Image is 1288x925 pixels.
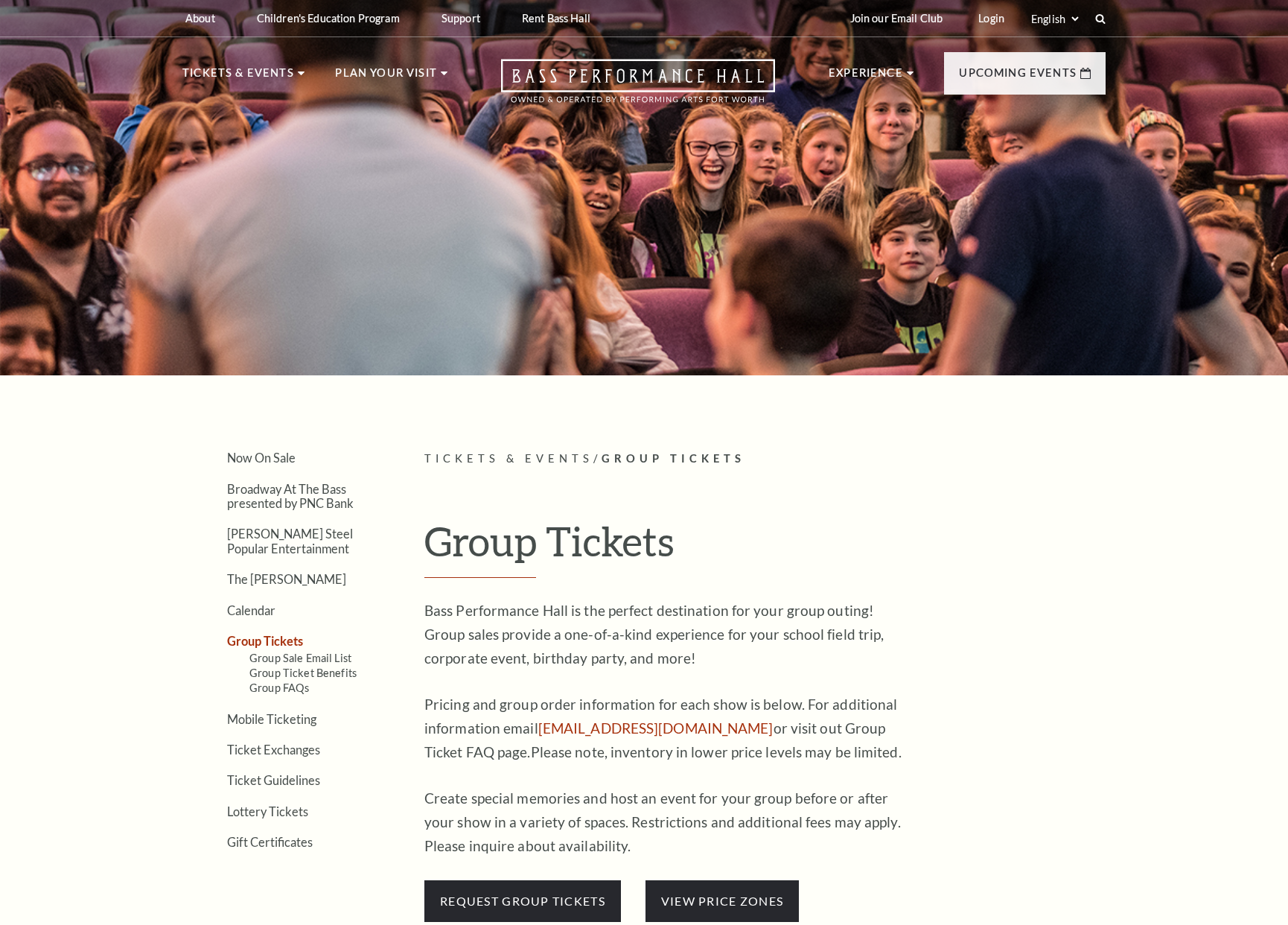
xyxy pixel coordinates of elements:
a: [EMAIL_ADDRESS][DOMAIN_NAME] [538,719,774,737]
span: Tickets & Events [424,452,593,465]
span: Group Tickets [602,452,745,465]
p: Children's Education Program [257,12,400,25]
a: Group Tickets [227,634,303,648]
span: Pricing and group order information for each show is below. For additional information email or v... [424,696,897,760]
p: Bass Performance Hall is the perfect destination for your group outing! Group sales provide a one... [424,599,908,670]
a: Ticket Exchanges [227,743,320,757]
a: Lottery Tickets [227,804,308,818]
a: Broadway At The Bass presented by PNC Bank [227,482,354,510]
a: Calendar [227,603,275,617]
span: Create special memories and host an event for your group before or after your show in a variety o... [424,789,901,854]
select: Select: [1028,12,1081,26]
a: Gift Certificates [227,835,313,849]
span: request group tickets [424,880,621,922]
a: Mobile Ticketing [227,712,316,726]
a: request group tickets [424,891,621,909]
a: Group Sale Email List [249,652,351,664]
p: Please note, inventory in lower price levels may be limited. [424,693,908,764]
p: Plan Your Visit [335,64,437,91]
p: Support [441,12,480,25]
a: Now On Sale [227,451,296,465]
p: / [424,450,1106,468]
p: Upcoming Events [959,64,1077,91]
p: Rent Bass Hall [522,12,590,25]
h1: Group Tickets [424,517,1106,578]
a: The [PERSON_NAME] [227,572,346,586]
a: Ticket Guidelines [227,773,320,787]
p: About [185,12,215,25]
a: view price zones [661,894,783,908]
a: [PERSON_NAME] Steel Popular Entertainment [227,527,353,555]
a: Group FAQs [249,681,309,694]
p: Tickets & Events [182,64,294,91]
a: Group Ticket Benefits [249,667,357,679]
p: Experience [829,64,903,91]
